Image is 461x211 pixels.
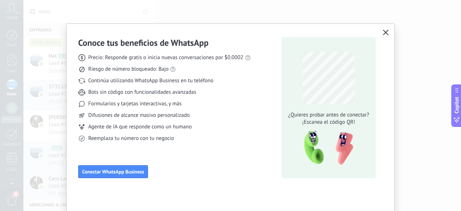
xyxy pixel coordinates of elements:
[88,100,182,107] span: Formularios y tarjetas interactivas, y más
[88,89,196,96] span: Bots sin código con funcionalidades avanzadas
[298,129,355,167] img: qr-pic-1x.png
[453,97,460,113] span: Copilot
[78,165,148,178] button: Conectar WhatsApp Business
[286,119,371,126] span: ¡Escanea el código QR!
[88,77,213,84] span: Continúa utilizando WhatsApp Business en tu teléfono
[88,112,190,119] span: Difusiones de alcance masivo personalizado
[88,135,174,142] span: Reemplaza tu número con tu negocio
[88,66,169,73] span: Riesgo de número bloqueado: Bajo
[88,54,243,61] span: Precio: Responde gratis o inicia nuevas conversaciones por $0.0002
[82,169,144,174] span: Conectar WhatsApp Business
[78,37,209,48] h3: Conoce tus beneficios de WhatsApp
[88,123,192,131] span: Agente de IA que responde como un humano
[286,111,371,119] span: ¿Quieres probar antes de conectar?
